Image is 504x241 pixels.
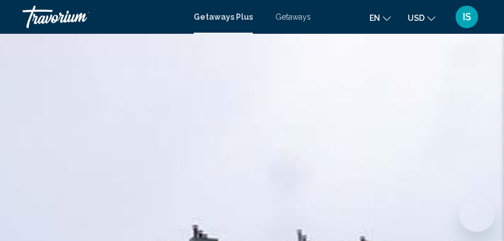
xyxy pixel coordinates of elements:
button: Change language [369,10,391,26]
span: IS [463,11,471,23]
a: Travorium [23,6,182,28]
iframe: Button to launch messaging window [459,196,495,232]
span: en [369,14,380,23]
button: User Menu [452,5,481,29]
span: USD [408,14,425,23]
button: Change currency [408,10,435,26]
a: Getaways [275,12,311,21]
a: Getaways Plus [194,12,253,21]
